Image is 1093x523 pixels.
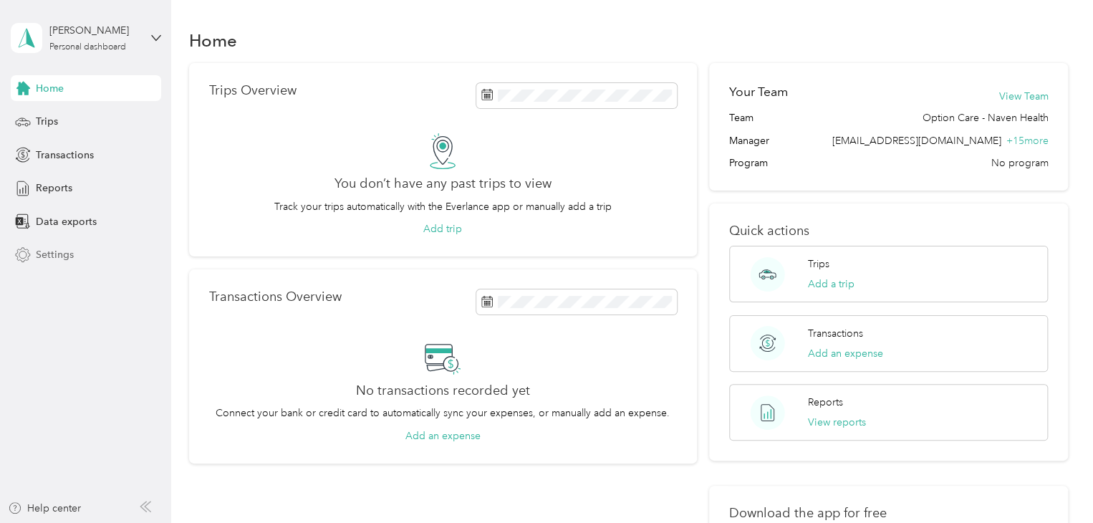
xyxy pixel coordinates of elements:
p: Reports [808,395,843,410]
span: Settings [36,247,74,262]
p: Trips Overview [209,83,297,98]
span: Reports [36,181,72,196]
span: Transactions [36,148,94,163]
span: Team [729,110,753,125]
iframe: Everlance-gr Chat Button Frame [1013,443,1093,523]
h2: No transactions recorded yet [356,383,530,398]
span: No program [991,155,1048,171]
p: Quick actions [729,224,1048,239]
p: Transactions [808,326,863,341]
button: Add trip [423,221,462,236]
p: Transactions Overview [209,289,342,304]
button: Add an expense [405,428,481,443]
span: [EMAIL_ADDRESS][DOMAIN_NAME] [832,135,1001,147]
div: [PERSON_NAME] [49,23,139,38]
button: Help center [8,501,81,516]
button: View reports [808,415,866,430]
span: + 15 more [1006,135,1048,147]
p: Trips [808,256,829,272]
div: Personal dashboard [49,43,126,52]
button: View Team [998,89,1048,104]
p: Track your trips automatically with the Everlance app or manually add a trip [274,199,612,214]
h2: You don’t have any past trips to view [334,176,552,191]
span: Home [36,81,64,96]
h2: Your Team [729,83,788,101]
button: Add a trip [808,277,854,292]
span: Manager [729,133,769,148]
span: Option Care - Naven Health [922,110,1048,125]
p: Connect your bank or credit card to automatically sync your expenses, or manually add an expense. [216,406,670,421]
span: Trips [36,114,58,129]
span: Program [729,155,768,171]
p: Download the app for free [729,506,1048,521]
span: Data exports [36,214,97,229]
h1: Home [189,33,237,48]
button: Add an expense [808,346,883,361]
